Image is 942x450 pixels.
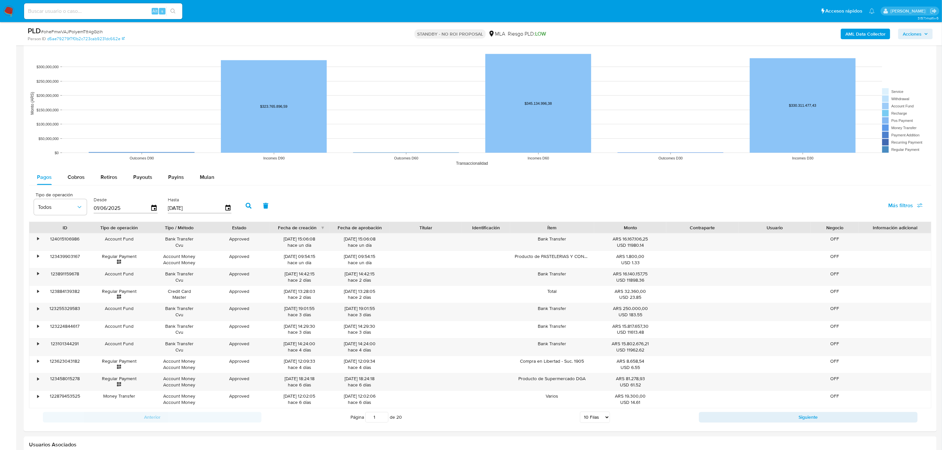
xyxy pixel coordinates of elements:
[28,25,41,36] b: PLD
[508,30,546,38] span: Riesgo PLD:
[918,15,939,21] span: 3.157.1-hotfix-5
[29,442,931,448] h2: Usuarios Asociados
[161,8,163,14] span: s
[891,8,928,14] p: ludmila.lanatti@mercadolibre.com
[903,29,922,39] span: Acciones
[414,29,486,39] p: STANDBY - NO ROI PROPOSAL
[535,30,546,38] span: LOW
[841,29,890,39] button: AML Data Collector
[930,8,937,14] a: Salir
[152,8,158,14] span: Alt
[41,28,103,35] span: # oheFmwVAJPolyemTtt4gGzih
[47,36,125,42] a: d5ae79279f7f0b2c723cab9231dc662e
[845,29,886,39] b: AML Data Collector
[488,30,505,38] div: MLA
[826,8,863,14] span: Accesos rápidos
[24,7,182,15] input: Buscar usuario o caso...
[898,29,933,39] button: Acciones
[869,8,875,14] a: Notificaciones
[166,7,180,16] button: search-icon
[28,36,46,42] b: Person ID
